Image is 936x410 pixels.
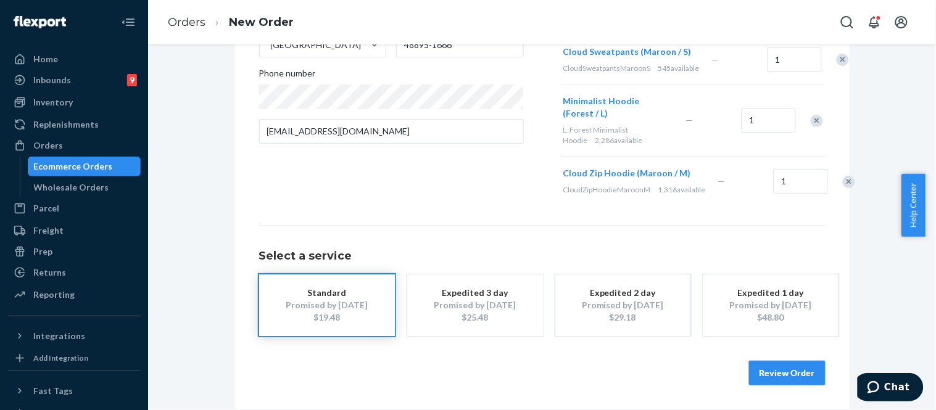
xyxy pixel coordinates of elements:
a: Freight [7,221,141,240]
div: $25.48 [426,311,524,324]
div: Remove Item [811,115,823,127]
ol: breadcrumbs [158,4,304,41]
span: CloudSweatpantsMaroonS [563,64,651,73]
div: $29.18 [574,311,673,324]
button: Cloud Sweatpants (Maroon / S) [563,46,692,58]
div: 9 [127,74,137,86]
div: Remove Item [843,176,855,188]
span: — [712,54,719,65]
span: 2,286 available [595,136,643,145]
button: Expedited 3 dayPromised by [DATE]$25.48 [407,274,543,336]
button: Open notifications [862,10,887,35]
a: Reporting [7,285,141,305]
div: Home [33,53,58,65]
div: Standard [278,287,376,299]
div: Prep [33,245,52,258]
div: Remove Item [837,54,849,66]
button: Expedited 2 dayPromised by [DATE]$29.18 [555,274,691,336]
a: Add Integration [7,351,141,366]
h1: Select a service [259,250,826,263]
iframe: Opens a widget where you can chat to one of our agents [858,373,924,404]
button: Expedited 1 dayPromised by [DATE]$48.80 [703,274,839,336]
span: Minimalist Hoodie (Forest / L) [563,96,640,118]
div: Promised by [DATE] [574,299,673,311]
button: StandardPromised by [DATE]$19.48 [259,274,395,336]
div: Expedited 3 day [426,287,524,299]
button: Cloud Zip Hoodie (Maroon / M) [563,167,691,179]
a: Returns [7,263,141,282]
a: Inbounds9 [7,70,141,90]
a: Replenishments [7,115,141,134]
input: Quantity [774,169,828,194]
button: Minimalist Hoodie (Forest / L) [563,95,671,120]
div: Freight [33,224,64,237]
div: Wholesale Orders [34,181,109,194]
div: Promised by [DATE] [278,299,376,311]
div: Ecommerce Orders [34,160,113,173]
a: New Order [229,15,294,29]
div: Orders [33,139,63,152]
div: Expedited 2 day [574,287,673,299]
div: Replenishments [33,118,99,131]
div: Promised by [DATE] [722,299,821,311]
button: Open account menu [889,10,914,35]
span: 1,316 available [658,185,706,194]
div: Fast Tags [33,385,73,397]
div: [GEOGRAPHIC_DATA] [271,39,362,51]
a: Parcel [7,199,141,218]
input: [GEOGRAPHIC_DATA] [270,39,271,51]
input: Email (Only Required for International) [259,119,524,144]
img: Flexport logo [14,16,66,28]
input: Quantity [768,47,822,72]
button: Open Search Box [835,10,859,35]
div: Add Integration [33,353,88,363]
a: Wholesale Orders [28,178,141,197]
a: Home [7,49,141,69]
span: Phone number [259,67,316,84]
a: Inventory [7,92,141,112]
button: Fast Tags [7,381,141,401]
a: Ecommerce Orders [28,157,141,176]
button: Integrations [7,326,141,346]
div: $48.80 [722,311,821,324]
span: 545 available [658,64,700,73]
div: Returns [33,266,66,279]
div: Integrations [33,330,85,342]
span: Cloud Sweatpants (Maroon / S) [563,46,692,57]
div: Inventory [33,96,73,109]
button: Close Navigation [116,10,141,35]
div: Expedited 1 day [722,287,821,299]
span: — [718,176,726,186]
div: Promised by [DATE] [426,299,524,311]
div: $19.48 [278,311,376,324]
input: Quantity [742,108,796,133]
button: Review Order [749,361,826,385]
div: Parcel [33,202,59,215]
span: Cloud Zip Hoodie (Maroon / M) [563,168,691,178]
div: Reporting [33,289,75,301]
span: — [686,115,694,125]
div: Inbounds [33,74,71,86]
a: Prep [7,242,141,261]
span: CloudZipHoodieMaroonM [563,185,651,194]
a: Orders [7,136,141,155]
span: L. Forest Minimalist Hoodie [563,125,629,145]
a: Orders [168,15,205,29]
button: Help Center [901,174,926,237]
input: ZIP Code [396,33,524,57]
